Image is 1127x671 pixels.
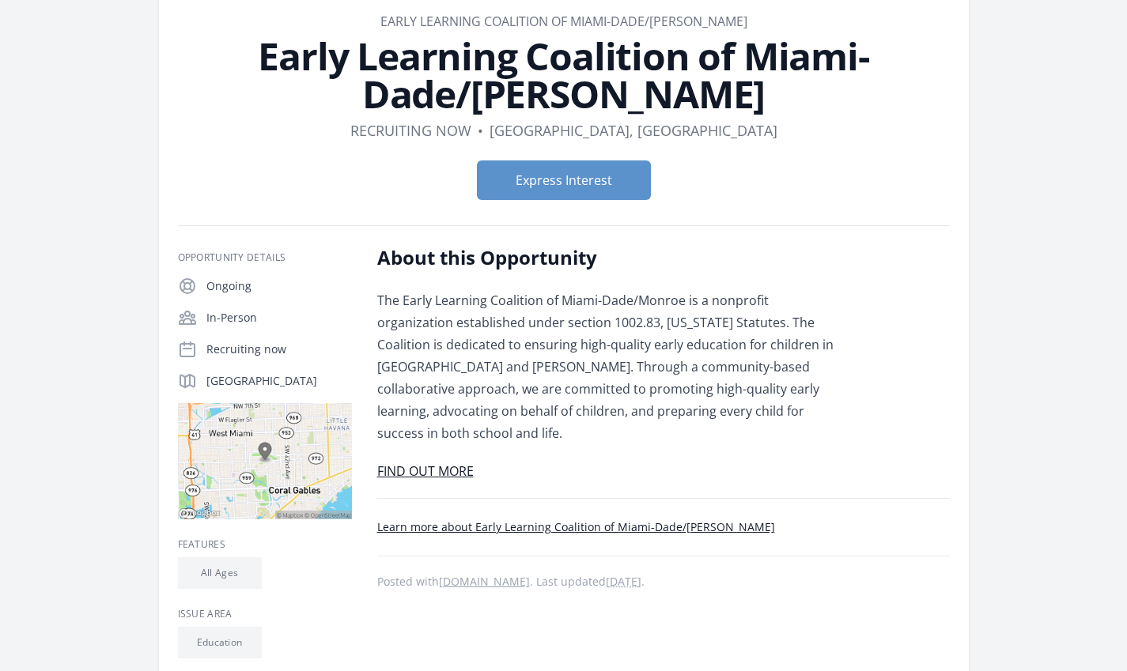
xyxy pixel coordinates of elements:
[377,575,950,588] p: Posted with . Last updated .
[350,119,471,141] dd: Recruiting now
[178,538,352,551] h3: Features
[439,574,530,589] a: [DOMAIN_NAME]
[178,557,262,589] li: All Ages
[206,341,352,357] p: Recruiting now
[206,278,352,294] p: Ongoing
[206,373,352,389] p: [GEOGRAPHIC_DATA]
[478,119,483,141] div: •
[178,608,352,620] h3: Issue area
[377,462,474,480] a: FIND OUT MORE
[490,119,777,141] dd: [GEOGRAPHIC_DATA], [GEOGRAPHIC_DATA]
[377,289,840,444] p: The Early Learning Coalition of Miami-Dade/Monroe is a nonprofit organization established under s...
[178,37,950,113] h1: Early Learning Coalition of Miami-Dade/[PERSON_NAME]
[206,310,352,326] p: In-Person
[477,160,651,200] button: Express Interest
[606,574,641,589] abbr: Sat, Oct 26, 2024 7:20 PM
[178,627,262,658] li: Education
[178,251,352,264] h3: Opportunity Details
[377,519,775,534] a: Learn more about Early Learning Coalition of Miami-Dade/[PERSON_NAME]
[380,13,747,30] a: Early Learning Coalition of Miami-Dade/[PERSON_NAME]
[178,403,352,519] img: Map
[377,245,840,270] h2: About this Opportunity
